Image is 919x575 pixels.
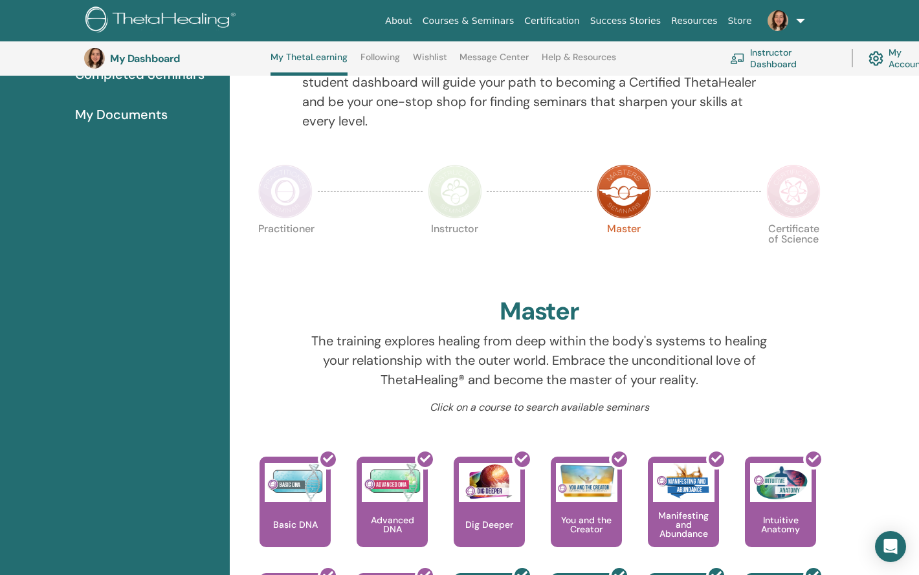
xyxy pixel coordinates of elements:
a: Certification [519,9,584,33]
a: Instructor Dashboard [730,44,836,72]
p: Your journey starts here; welcome to ThetaLearning HQ. Learn the world-renowned technique that sh... [302,34,776,131]
span: My Documents [75,105,168,124]
p: Advanced DNA [357,515,428,534]
a: About [380,9,417,33]
img: logo.png [85,6,240,36]
a: Courses & Seminars [417,9,520,33]
p: You and the Creator [551,515,622,534]
a: Dig Deeper Dig Deeper [454,457,525,573]
a: Wishlist [413,52,447,72]
img: cog.svg [869,48,883,69]
h3: My Dashboard [110,52,239,65]
p: Certificate of Science [766,224,821,278]
img: Practitioner [258,164,313,219]
p: Dig Deeper [460,520,518,529]
a: Success Stories [585,9,666,33]
div: Open Intercom Messenger [875,531,906,562]
p: Instructor [428,224,482,278]
p: Manifesting and Abundance [648,511,719,538]
a: Message Center [459,52,529,72]
img: default.jpg [84,48,105,69]
img: default.jpg [768,10,788,31]
img: chalkboard-teacher.svg [730,53,745,64]
p: Master [597,224,651,278]
img: You and the Creator [556,463,617,499]
img: Certificate of Science [766,164,821,219]
img: Instructor [428,164,482,219]
a: Basic DNA Basic DNA [260,457,331,573]
a: Manifesting and Abundance Manifesting and Abundance [648,457,719,573]
p: Practitioner [258,224,313,278]
img: Dig Deeper [459,463,520,502]
a: Help & Resources [542,52,616,72]
p: Click on a course to search available seminars [302,400,776,415]
p: The training explores healing from deep within the body's systems to healing your relationship wi... [302,331,776,389]
img: Advanced DNA [362,463,423,502]
img: Intuitive Anatomy [750,463,812,502]
a: Intuitive Anatomy Intuitive Anatomy [745,457,816,573]
h2: Master [500,297,580,327]
a: My ThetaLearning [271,52,348,76]
img: Manifesting and Abundance [653,463,714,502]
a: Store [723,9,757,33]
a: You and the Creator You and the Creator [551,457,622,573]
a: Following [360,52,400,72]
a: Advanced DNA Advanced DNA [357,457,428,573]
img: Basic DNA [265,463,326,502]
p: Intuitive Anatomy [745,515,816,534]
img: Master [597,164,651,219]
a: Resources [666,9,723,33]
